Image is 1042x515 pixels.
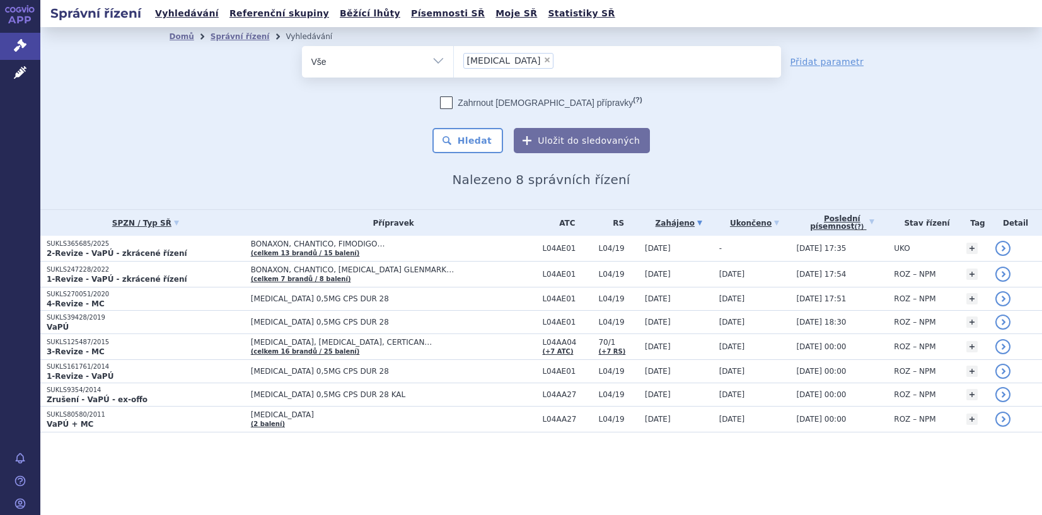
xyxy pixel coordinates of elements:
span: [MEDICAL_DATA] 0,5MG CPS DUR 28 [251,318,536,327]
input: [MEDICAL_DATA] [557,52,564,68]
a: Přidat parametr [790,55,864,68]
span: × [543,56,551,64]
abbr: (?) [854,223,864,231]
p: SUKLS39428/2019 [47,313,245,322]
a: Písemnosti SŘ [407,5,489,22]
p: SUKLS80580/2011 [47,410,245,419]
span: L04AA27 [542,390,592,399]
p: SUKLS365685/2025 [47,240,245,248]
span: [DATE] 00:00 [796,342,846,351]
a: (celkem 13 brandů / 15 balení) [251,250,360,257]
a: (celkem 7 brandů / 8 balení) [251,275,351,282]
span: L04AA04 [542,338,592,347]
span: [DATE] 17:51 [796,294,846,303]
a: Poslednípísemnost(?) [796,210,888,236]
span: L04AA27 [542,415,592,424]
span: [DATE] [645,270,671,279]
span: [DATE] 00:00 [796,367,846,376]
a: + [966,293,978,304]
a: + [966,389,978,400]
p: SUKLS9354/2014 [47,386,245,395]
span: [DATE] [645,318,671,327]
span: [DATE] [645,294,671,303]
span: L04/19 [598,318,639,327]
span: ROZ – NPM [894,270,935,279]
a: + [966,243,978,254]
strong: 3-Revize - MC [47,347,105,356]
span: ROZ – NPM [894,318,935,327]
span: L04/19 [598,390,639,399]
span: - [719,244,722,253]
span: [MEDICAL_DATA] 0,5MG CPS DUR 28 [251,294,536,303]
strong: VaPÚ + MC [47,420,93,429]
a: Ukončeno [719,214,790,232]
strong: Zrušení - VaPÚ - ex-offo [47,395,148,404]
strong: 4-Revize - MC [47,299,105,308]
span: L04AE01 [542,318,592,327]
span: ROZ – NPM [894,342,935,351]
strong: 1-Revize - VaPÚ - zkrácené řízení [47,275,187,284]
a: detail [995,315,1010,330]
span: Nalezeno 8 správních řízení [452,172,630,187]
span: [DATE] [645,342,671,351]
span: BONAXON, CHANTICO, FIMODIGO… [251,240,536,248]
p: SUKLS161761/2014 [47,362,245,371]
span: [DATE] [645,390,671,399]
a: detail [995,267,1010,282]
span: L04/19 [598,367,639,376]
button: Uložit do sledovaných [514,128,650,153]
span: [MEDICAL_DATA] [251,410,536,419]
th: RS [592,210,639,236]
span: [MEDICAL_DATA] 0,5MG CPS DUR 28 [251,367,536,376]
li: Vyhledávání [286,27,349,46]
a: (+7 RS) [598,348,625,355]
p: SUKLS270051/2020 [47,290,245,299]
a: detail [995,291,1010,306]
span: [DATE] [719,390,745,399]
span: [DATE] [645,415,671,424]
a: + [966,414,978,425]
button: Hledat [432,128,504,153]
span: L04/19 [598,415,639,424]
a: Běžící lhůty [336,5,404,22]
th: Přípravek [245,210,536,236]
span: [DATE] [719,367,745,376]
a: Domů [170,32,194,41]
span: [DATE] [719,318,745,327]
span: [DATE] 17:54 [796,270,846,279]
span: [DATE] [645,244,671,253]
span: [DATE] 00:00 [796,415,846,424]
a: + [966,316,978,328]
span: BONAXON, CHANTICO, [MEDICAL_DATA] GLENMARK… [251,265,536,274]
a: + [966,341,978,352]
span: ROZ – NPM [894,294,935,303]
a: + [966,366,978,377]
a: detail [995,387,1010,402]
a: detail [995,412,1010,427]
a: (+7 ATC) [542,348,573,355]
p: SUKLS125487/2015 [47,338,245,347]
a: Moje SŘ [492,5,541,22]
a: Statistiky SŘ [544,5,618,22]
span: [DATE] 00:00 [796,390,846,399]
span: ROZ – NPM [894,367,935,376]
a: detail [995,339,1010,354]
span: [DATE] [719,270,745,279]
abbr: (?) [633,96,642,104]
a: (2 balení) [251,420,285,427]
strong: VaPÚ [47,323,69,332]
span: L04AE01 [542,270,592,279]
a: detail [995,364,1010,379]
span: L04AE01 [542,244,592,253]
th: ATC [536,210,592,236]
span: [MEDICAL_DATA] 0,5MG CPS DUR 28 KAL [251,390,536,399]
p: SUKLS247228/2022 [47,265,245,274]
span: 70/1 [598,338,639,347]
span: [DATE] 17:35 [796,244,846,253]
a: SPZN / Typ SŘ [47,214,245,232]
span: [DATE] [645,367,671,376]
a: + [966,269,978,280]
span: [DATE] [719,294,745,303]
span: ROZ – NPM [894,415,935,424]
th: Stav řízení [888,210,960,236]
